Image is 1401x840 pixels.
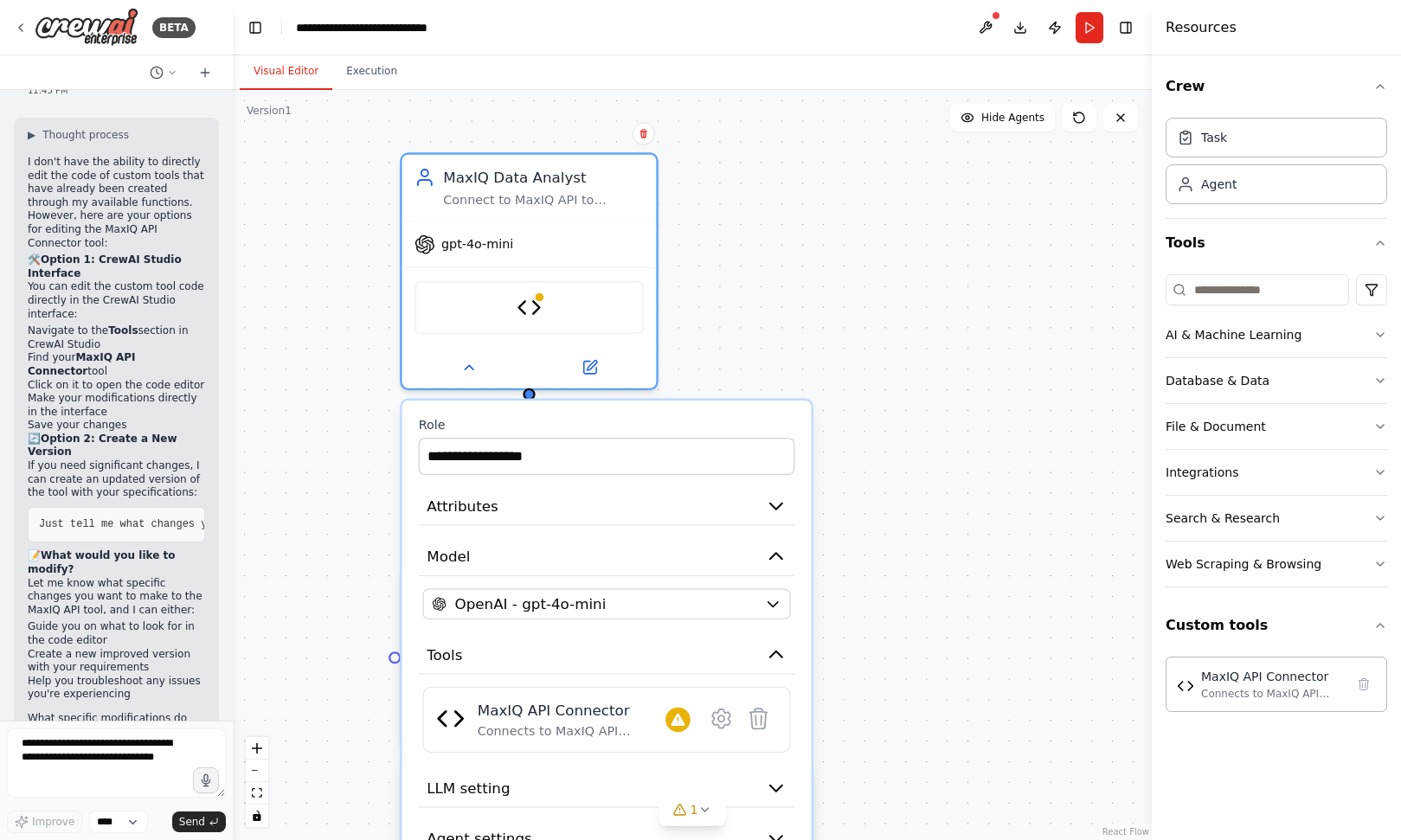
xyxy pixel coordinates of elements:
[1166,62,1387,111] button: Crew
[28,351,205,378] li: Find your tool
[35,8,138,47] img: Logo
[531,355,648,380] button: Open in side panel
[28,419,205,433] li: Save your changes
[143,62,184,83] button: Switch to previous chat
[28,549,205,576] h2: 📝
[1166,111,1387,218] div: Crew
[193,767,219,793] button: Click to speak your automation idea
[28,324,205,351] li: Navigate to the section in CrewAI Studio
[246,737,268,827] div: React Flow controls
[1166,312,1387,357] button: AI & Machine Learning
[1166,601,1387,650] button: Custom tools
[419,769,795,807] button: LLM setting
[633,122,655,144] button: Delete node
[246,782,268,805] button: fit view
[1201,129,1227,146] div: Task
[1166,219,1387,267] button: Tools
[28,433,177,458] strong: Option 2: Create a New Version
[1166,404,1387,449] button: File & Document
[400,152,659,390] div: MaxIQ Data AnalystConnect to MaxIQ API to retrieve and analyze data, providing comprehensive insi...
[419,636,795,674] button: Tools
[179,815,205,829] span: Send
[28,549,176,575] strong: What would you like to modify?
[1166,17,1237,38] h4: Resources
[108,324,138,337] strong: Tools
[42,128,129,142] span: Thought process
[28,648,205,675] li: Create a new improved version with your requirements
[1166,464,1238,481] div: Integrations
[240,54,332,90] button: Visual Editor
[1201,687,1345,701] div: Connects to MaxIQ API endpoints to retrieve data with authentication and error handling
[981,111,1044,125] span: Hide Agents
[28,577,205,618] p: Let me know what specific changes you want to make to the MaxIQ API tool, and I can either:
[443,167,644,188] div: MaxIQ Data Analyst
[441,236,513,253] span: gpt-4o-mini
[296,19,482,36] nav: breadcrumb
[1166,542,1387,587] button: Web Scraping & Browsing
[172,811,226,832] button: Send
[443,192,644,208] div: Connect to MaxIQ API to retrieve and analyze data, providing comprehensive insights and actionabl...
[28,433,205,459] h2: 🔄
[436,704,465,733] img: MaxIQ API Connector
[419,538,795,576] button: Model
[478,700,665,721] div: MaxIQ API Connector
[478,723,665,740] div: Connects to MaxIQ API endpoints to retrieve data with authentication and error handling
[28,712,205,753] p: What specific modifications do you have in mind for the MaxIQ API connector?
[28,156,205,250] p: I don't have the ability to directly edit the code of custom tools that have already been created...
[28,620,205,647] li: Guide you on what to look for in the code editor
[691,801,698,818] span: 1
[1352,672,1376,696] button: Delete tool
[246,805,268,827] button: toggle interactivity
[659,794,726,826] button: 1
[1166,358,1387,403] button: Database & Data
[1166,418,1266,435] div: File & Document
[191,62,219,83] button: Start a new chat
[1166,267,1387,601] div: Tools
[1177,677,1194,695] img: MaxIQ API Connector
[1102,827,1149,837] a: React Flow attribution
[1166,450,1387,495] button: Integrations
[28,675,205,702] li: Help you troubleshoot any issues you're experiencing
[1166,496,1387,541] button: Search & Research
[454,593,606,614] span: OpenAI - gpt-4o-mini
[246,760,268,782] button: zoom out
[28,392,205,419] li: Make your modifications directly in the interface
[28,253,182,279] strong: Option 1: CrewAI Studio Interface
[28,379,205,393] li: Click on it to open the code editor
[7,811,82,833] button: Improve
[332,54,411,90] button: Execution
[419,417,795,433] label: Role
[1114,16,1138,40] button: Hide right sidebar
[28,459,205,500] p: If you need significant changes, I can create an updated version of the tool with your specificat...
[28,351,136,377] strong: MaxIQ API Connector
[1166,555,1321,573] div: Web Scraping & Browsing
[1166,326,1301,343] div: AI & Machine Learning
[28,280,205,321] p: You can edit the custom tool code directly in the CrewAI Studio interface:
[427,778,510,798] span: LLM setting
[1166,510,1280,527] div: Search & Research
[32,815,74,829] span: Improve
[740,700,777,737] button: Delete tool
[243,16,267,40] button: Hide left sidebar
[517,295,542,320] img: MaxIQ API Connector
[427,496,498,516] span: Attributes
[1201,176,1237,193] div: Agent
[1201,668,1345,685] div: MaxIQ API Connector
[28,84,205,97] div: 11:43 PM
[1166,372,1269,389] div: Database & Data
[247,104,292,118] div: Version 1
[950,104,1055,131] button: Hide Agents
[419,487,795,525] button: Attributes
[28,253,205,280] h2: 🛠️
[427,546,470,567] span: Model
[703,700,740,737] button: Configure tool
[152,17,196,38] div: BETA
[39,518,288,530] span: Just tell me what changes you need, such
[422,588,790,619] button: OpenAI - gpt-4o-mini
[28,128,35,142] span: ▶
[246,737,268,760] button: zoom in
[28,128,129,142] button: ▶Thought process
[427,644,462,665] span: Tools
